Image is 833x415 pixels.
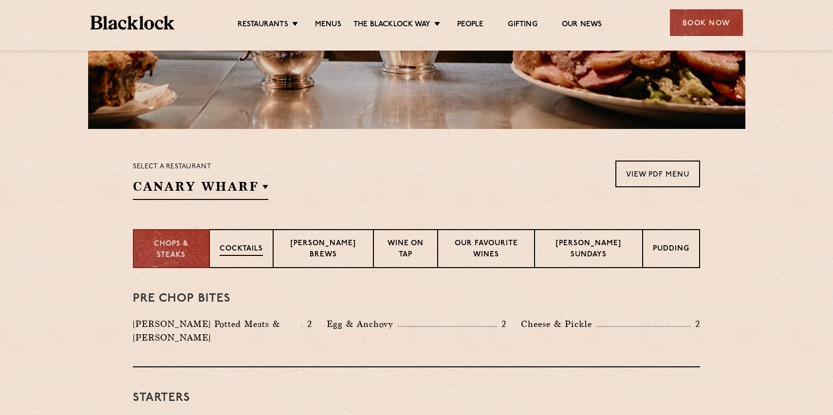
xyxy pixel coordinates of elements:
h2: Canary Wharf [133,178,268,200]
img: BL_Textured_Logo-footer-cropped.svg [91,16,175,30]
p: [PERSON_NAME] Potted Meats & [PERSON_NAME] [133,317,301,344]
p: Cocktails [220,244,263,256]
p: Select a restaurant [133,161,268,173]
a: Our News [562,20,602,31]
p: [PERSON_NAME] Brews [283,238,363,261]
a: Menus [315,20,341,31]
p: Chops & Steaks [144,239,199,261]
p: Wine on Tap [384,238,427,261]
p: 2 [497,318,506,330]
h3: Pre Chop Bites [133,292,700,305]
a: People [457,20,483,31]
p: 2 [302,318,312,330]
a: View PDF Menu [615,161,700,187]
a: Restaurants [238,20,288,31]
p: 2 [690,318,700,330]
p: Pudding [653,244,689,256]
p: Egg & Anchovy [327,317,398,331]
h3: Starters [133,392,700,404]
a: Gifting [508,20,537,31]
p: Cheese & Pickle [521,317,597,331]
p: [PERSON_NAME] Sundays [545,238,632,261]
a: The Blacklock Way [353,20,430,31]
div: Book Now [670,9,743,36]
p: Our favourite wines [448,238,525,261]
